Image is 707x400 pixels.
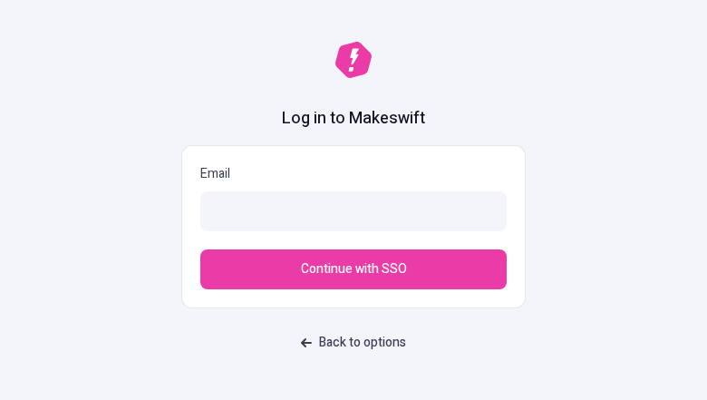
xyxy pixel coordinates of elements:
a: Back to options [290,327,417,359]
h1: Log in to Makeswift [282,107,425,131]
input: Email [200,191,507,231]
p: Email [200,164,507,184]
span: Continue with SSO [301,259,407,279]
button: Continue with SSO [200,249,507,289]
